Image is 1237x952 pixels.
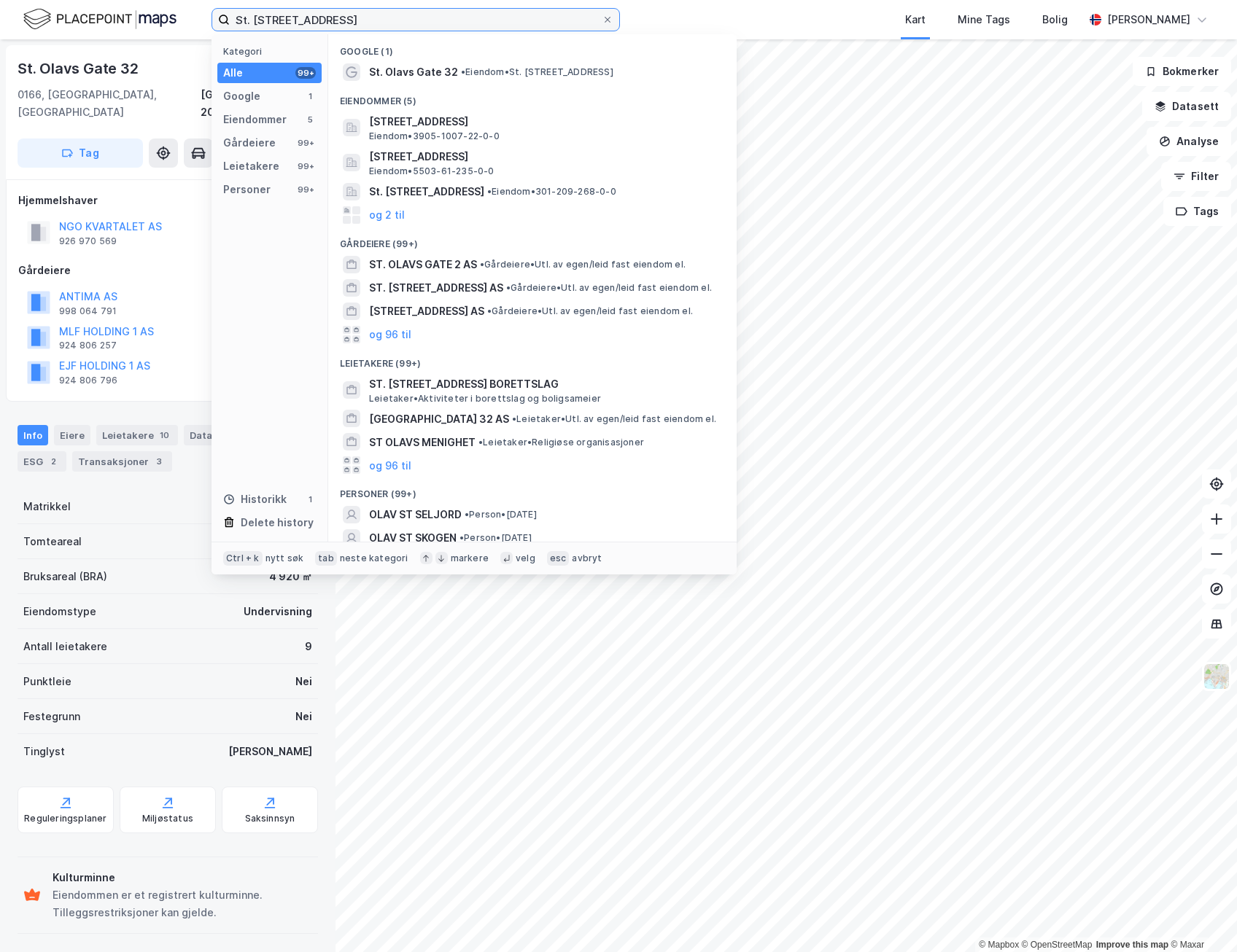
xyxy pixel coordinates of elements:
[512,413,716,425] span: Leietaker • Utl. av egen/leid fast eiendom el.
[295,137,316,149] div: 99+
[223,134,276,152] div: Gårdeiere
[23,568,107,585] div: Bruksareal (BRA)
[369,456,411,474] button: og 96 til
[18,192,317,209] div: Hjemmelshaver
[506,282,712,294] span: Gårdeiere • Utl. av egen/leid fast eiendom el.
[18,425,48,445] div: Info
[304,90,316,102] div: 1
[152,454,166,469] div: 3
[459,532,532,544] span: Person • [DATE]
[265,553,304,564] div: nytt søk
[328,34,737,61] div: Google (1)
[1096,940,1168,950] a: Improve this map
[18,86,201,121] div: 0166, [GEOGRAPHIC_DATA], [GEOGRAPHIC_DATA]
[1042,11,1068,28] div: Bolig
[18,451,66,472] div: ESG
[304,114,316,125] div: 5
[295,67,316,79] div: 99+
[958,11,1010,28] div: Mine Tags
[59,340,117,351] div: 924 806 257
[547,551,570,566] div: esc
[369,303,484,320] span: [STREET_ADDRESS] AS
[295,708,312,725] div: Nei
[512,413,516,424] span: •
[201,86,318,121] div: [GEOGRAPHIC_DATA], 209/268
[465,509,469,520] span: •
[23,603,96,620] div: Eiendomstype
[18,57,141,80] div: St. Olavs Gate 32
[369,279,503,297] span: ST. [STREET_ADDRESS] AS
[23,638,107,655] div: Antall leietakere
[451,553,489,564] div: markere
[905,11,926,28] div: Kart
[572,553,602,564] div: avbryt
[506,282,511,293] span: •
[223,157,279,175] div: Leietakere
[369,183,484,200] span: St. [STREET_ADDRESS]
[23,533,82,550] div: Tomteareal
[369,506,462,523] span: OLAV ST SELJORD
[461,66,465,77] span: •
[23,498,71,515] div: Matrikkel
[369,410,509,428] span: [GEOGRAPHIC_DATA] 32 AS
[487,186,616,198] span: Eiendom • 301-209-268-0-0
[142,813,193,824] div: Miljøstatus
[340,553,408,564] div: neste kategori
[223,111,287,128] div: Eiendommer
[18,262,317,279] div: Gårdeiere
[295,673,312,690] div: Nei
[369,113,719,130] span: [STREET_ADDRESS]
[23,708,80,725] div: Festegrunn
[369,393,601,405] span: Leietaker • Aktiviteter i borettslag og boligsameier
[59,375,117,386] div: 924 806 796
[478,437,483,448] span: •
[54,425,90,445] div: Eiere
[369,148,719,165] span: [STREET_ADDRESS]
[59,235,117,247] div: 926 970 569
[480,259,686,270] span: Gårdeiere • Utl. av egen/leid fast eiendom el.
[269,568,312,585] div: 4 920 ㎡
[1203,663,1230,690] img: Z
[184,425,256,445] div: Datasett
[244,603,312,620] div: Undervisning
[230,9,602,31] input: Søk på adresse, matrikkel, gårdeiere, leietakere eller personer
[369,375,719,393] span: ST. [STREET_ADDRESS] BORETTSLAG
[465,509,537,520] span: Person • [DATE]
[1163,197,1231,226] button: Tags
[369,256,477,273] span: ST. OLAVS GATE 2 AS
[72,451,172,472] div: Transaksjoner
[459,532,464,543] span: •
[53,886,312,921] div: Eiendommen er et registrert kulturminne. Tilleggsrestriksjoner kan gjelde.
[18,138,143,168] button: Tag
[295,184,316,195] div: 99+
[1142,92,1231,121] button: Datasett
[1147,127,1231,156] button: Analyse
[369,130,500,142] span: Eiendom • 3905-1007-22-0-0
[369,63,458,81] span: St. Olavs Gate 32
[223,551,263,566] div: Ctrl + k
[23,673,71,690] div: Punktleie
[223,181,271,198] div: Personer
[59,305,117,317] div: 998 064 791
[480,259,484,270] span: •
[305,638,312,655] div: 9
[228,743,312,760] div: [PERSON_NAME]
[979,940,1019,950] a: Mapbox
[157,428,172,442] div: 10
[1133,57,1231,86] button: Bokmerker
[23,7,177,32] img: logo.f888ab2527a4732fd821a326f86c7f29.svg
[315,551,337,566] div: tab
[295,160,316,172] div: 99+
[516,553,535,564] div: velg
[369,434,476,451] span: ST OLAVS MENIGHET
[478,437,644,448] span: Leietaker • Religiøse organisasjoner
[369,206,405,224] button: og 2 til
[487,305,492,316] span: •
[245,813,295,824] div: Saksinnsyn
[223,64,243,82] div: Alle
[1107,11,1190,28] div: [PERSON_NAME]
[223,491,287,508] div: Historikk
[223,46,322,57] div: Kategori
[328,227,737,253] div: Gårdeiere (99+)
[223,87,260,105] div: Google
